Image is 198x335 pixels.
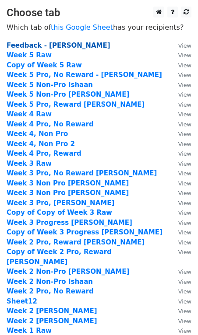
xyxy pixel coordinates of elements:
[178,229,191,236] small: View
[7,61,82,69] a: Copy of Week 5 Raw
[178,220,191,226] small: View
[7,199,114,207] a: Week 3 Pro, [PERSON_NAME]
[178,91,191,98] small: View
[7,317,97,325] a: Week 2 [PERSON_NAME]
[7,81,93,89] a: Week 5 Non-Pro Ishaan
[170,228,191,236] a: View
[170,42,191,49] a: View
[178,161,191,167] small: View
[178,298,191,305] small: View
[170,101,191,108] a: View
[7,209,112,216] a: Copy of Copy of Week 3 Raw
[170,169,191,177] a: View
[7,228,163,236] a: Copy of Week 3 Progress [PERSON_NAME]
[170,140,191,148] a: View
[7,238,145,246] a: Week 2 Pro, Reward [PERSON_NAME]
[178,249,191,255] small: View
[178,101,191,108] small: View
[178,121,191,128] small: View
[7,71,162,79] a: Week 5 Pro, No Reward - [PERSON_NAME]
[7,248,112,266] strong: Copy of Week 2 Pro, Reward [PERSON_NAME]
[178,170,191,177] small: View
[178,209,191,216] small: View
[7,327,52,335] a: Week 1 Raw
[170,91,191,98] a: View
[178,141,191,147] small: View
[7,278,93,286] a: Week 2 Non-Pro Ishaan
[178,318,191,325] small: View
[170,209,191,216] a: View
[7,110,52,118] strong: Week 4 Raw
[178,131,191,137] small: View
[178,180,191,187] small: View
[178,200,191,206] small: View
[170,199,191,207] a: View
[7,297,37,305] a: Sheet12
[7,51,52,59] a: Week 5 Raw
[178,82,191,88] small: View
[7,42,110,49] a: Feedback - [PERSON_NAME]
[170,71,191,79] a: View
[7,160,52,167] a: Week 3 Raw
[7,140,75,148] a: Week 4, Non Pro 2
[7,219,132,227] a: Week 3 Progress [PERSON_NAME]
[178,279,191,285] small: View
[7,91,129,98] strong: Week 5 Non-Pro [PERSON_NAME]
[7,150,81,157] a: Week 4 Pro, Reward
[7,23,191,32] p: Which tab of has your recipients?
[170,120,191,128] a: View
[7,101,145,108] a: Week 5 Pro, Reward [PERSON_NAME]
[170,81,191,89] a: View
[170,61,191,69] a: View
[178,62,191,69] small: View
[178,111,191,118] small: View
[170,219,191,227] a: View
[51,23,113,31] a: this Google Sheet
[7,307,97,315] a: Week 2 [PERSON_NAME]
[7,130,68,138] a: Week 4, Non Pro
[7,287,94,295] strong: Week 2 Pro, No Reward
[170,51,191,59] a: View
[178,328,191,334] small: View
[170,297,191,305] a: View
[170,130,191,138] a: View
[7,7,191,19] h3: Choose tab
[170,307,191,315] a: View
[7,120,94,128] a: Week 4 Pro, No Reward
[178,52,191,59] small: View
[7,189,129,197] a: Week 3 Non Pro [PERSON_NAME]
[178,42,191,49] small: View
[178,190,191,196] small: View
[170,179,191,187] a: View
[178,269,191,275] small: View
[170,268,191,276] a: View
[7,169,157,177] a: Week 3 Pro, No Reward [PERSON_NAME]
[7,179,129,187] strong: Week 3 Non Pro [PERSON_NAME]
[170,327,191,335] a: View
[170,238,191,246] a: View
[7,268,129,276] a: Week 2 Non-Pro [PERSON_NAME]
[178,239,191,246] small: View
[170,287,191,295] a: View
